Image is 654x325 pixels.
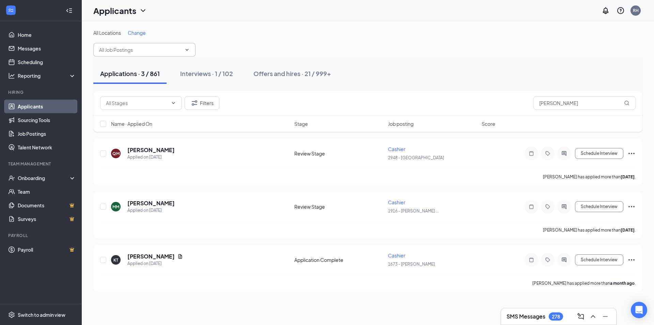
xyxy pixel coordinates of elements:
svg: Document [177,254,183,259]
button: Minimize [600,311,611,322]
a: SurveysCrown [18,212,76,226]
button: Schedule Interview [575,148,623,159]
span: Cashier [388,199,405,205]
h5: [PERSON_NAME] [127,200,175,207]
button: Schedule Interview [575,201,623,212]
svg: UserCheck [8,175,15,181]
span: All Locations [93,30,121,36]
a: Team [18,185,76,198]
div: Interviews · 1 / 102 [180,69,233,78]
svg: ActiveChat [560,151,568,156]
svg: WorkstreamLogo [7,7,14,14]
svg: Tag [544,257,552,263]
div: Applied on [DATE] [127,260,183,267]
svg: Minimize [601,312,609,321]
h3: SMS Messages [507,313,545,320]
a: DocumentsCrown [18,198,76,212]
input: Search in applications [533,96,636,110]
div: MM [112,204,119,210]
p: [PERSON_NAME] has applied more than . [543,227,636,233]
svg: Ellipses [627,256,636,264]
span: 1673 - [PERSON_NAME] [388,262,435,267]
div: Review Stage [294,150,384,157]
div: Review Stage [294,203,384,210]
svg: Note [527,204,535,209]
span: Cashier [388,146,405,152]
div: Applied on [DATE] [127,207,175,214]
span: Name · Applied On [111,120,152,127]
span: Score [482,120,495,127]
svg: Collapse [66,7,73,14]
div: Offers and hires · 21 / 999+ [253,69,331,78]
span: Cashier [388,252,405,258]
svg: Note [527,257,535,263]
p: [PERSON_NAME] has applied more than . [532,280,636,286]
a: Sourcing Tools [18,113,76,127]
div: Team Management [8,161,75,167]
svg: Analysis [8,72,15,79]
svg: ComposeMessage [577,312,585,321]
b: a month ago [610,281,635,286]
svg: ChevronDown [139,6,147,15]
a: PayrollCrown [18,243,76,256]
b: [DATE] [621,227,635,233]
svg: QuestionInfo [617,6,625,15]
span: Stage [294,120,308,127]
a: Messages [18,42,76,55]
svg: Note [527,151,535,156]
input: All Stages [106,99,168,107]
div: QM [112,151,120,157]
svg: Ellipses [627,203,636,211]
div: Onboarding [18,175,70,181]
a: Scheduling [18,55,76,69]
input: All Job Postings [99,46,182,54]
svg: Notifications [602,6,610,15]
button: ChevronUp [588,311,598,322]
span: Job posting [388,120,414,127]
div: Reporting [18,72,76,79]
div: Switch to admin view [18,311,65,318]
span: 2948 - [GEOGRAPHIC_DATA] [388,155,444,160]
svg: Filter [190,99,199,107]
div: Applied on [DATE] [127,154,175,161]
svg: Tag [544,204,552,209]
svg: ChevronDown [171,100,176,106]
span: 1916 - [PERSON_NAME] ... [388,208,439,213]
a: Home [18,28,76,42]
svg: ActiveChat [560,257,568,263]
h1: Applicants [93,5,136,16]
div: Hiring [8,89,75,95]
span: Change [128,30,146,36]
div: KT [113,257,118,263]
button: ComposeMessage [575,311,586,322]
div: Payroll [8,233,75,238]
div: Applications · 3 / 861 [100,69,160,78]
h5: [PERSON_NAME] [127,146,175,154]
a: Job Postings [18,127,76,141]
div: 278 [552,314,560,320]
b: [DATE] [621,174,635,179]
div: Application Complete [294,256,384,263]
svg: Settings [8,311,15,318]
div: Open Intercom Messenger [631,302,647,318]
svg: ChevronUp [589,312,597,321]
div: RH [633,8,639,13]
svg: MagnifyingGlass [624,100,629,106]
svg: ChevronDown [184,47,190,53]
a: Talent Network [18,141,76,154]
svg: Ellipses [627,149,636,158]
p: [PERSON_NAME] has applied more than . [543,174,636,180]
h5: [PERSON_NAME] [127,253,175,260]
a: Applicants [18,100,76,113]
svg: Tag [544,151,552,156]
button: Schedule Interview [575,254,623,265]
button: Filter Filters [185,96,219,110]
svg: ActiveChat [560,204,568,209]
